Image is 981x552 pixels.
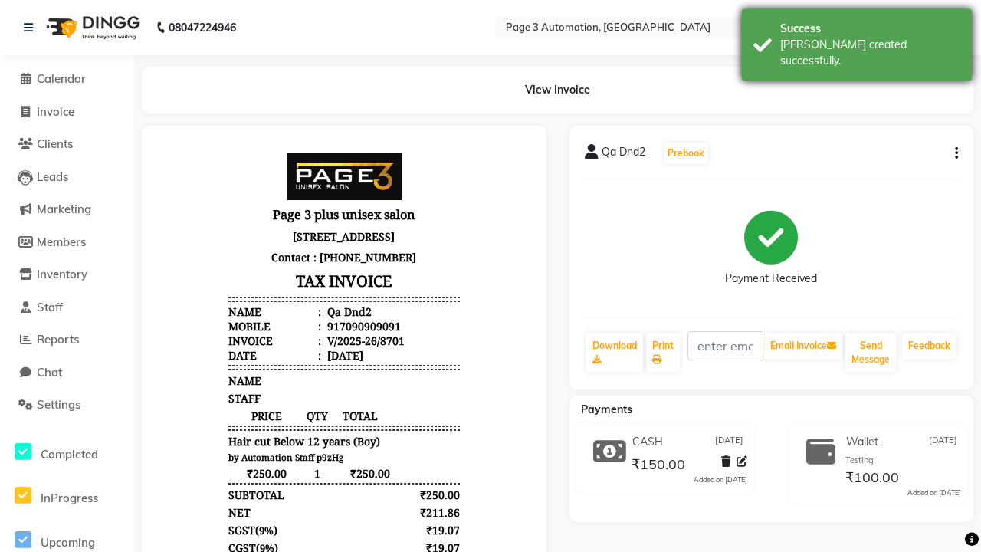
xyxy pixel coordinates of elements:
span: Inventory [37,267,87,281]
div: ₹250.00 [243,417,303,432]
span: Reports [37,332,79,347]
span: CASH [71,452,100,467]
img: logo [39,6,144,49]
span: Hair cut Below 12 years (Boy) [71,293,223,307]
h3: TAX INVOICE [71,127,303,153]
a: Feedback [902,333,956,359]
a: Staff [4,299,130,317]
div: V/2025-26/8701 [167,192,248,207]
div: Qa Dnd2 [167,163,215,178]
span: CASH [632,434,663,450]
a: Calendar [4,71,130,88]
div: Success [780,21,960,37]
button: Email Invoice [764,333,842,359]
span: InProgress [41,491,98,505]
button: Send Message [845,333,896,373]
span: ₹250.00 [173,325,234,340]
div: Paid [71,488,94,502]
span: Qa Dnd2 [602,144,645,166]
div: [DATE] [167,207,206,222]
span: Chat [37,365,62,379]
span: Wallet [71,470,103,485]
div: Bill created successfully. [780,37,960,69]
div: Invoice [71,192,164,207]
span: ₹250.00 [71,325,148,340]
span: : [161,207,164,222]
button: Prebook [664,143,708,164]
a: Chat [4,364,130,382]
span: : [161,178,164,192]
span: SGST [71,382,98,396]
a: Members [4,234,130,251]
div: Testing [845,454,961,467]
div: ( ) [71,399,121,414]
span: ₹150.00 [632,455,685,477]
span: Members [37,235,86,249]
b: 08047224946 [169,6,236,49]
div: Payment Received [725,271,817,287]
div: ₹19.07 [243,399,303,414]
span: : [161,192,164,207]
span: Settings [37,397,80,412]
p: Contact : [PHONE_NUMBER] [71,106,303,127]
div: ( ) [71,382,120,396]
span: 1 [148,325,173,340]
div: Date [71,207,164,222]
div: ₹100.00 [243,470,303,485]
span: : [161,163,164,178]
span: TOTAL [173,268,234,282]
a: Clients [4,136,130,153]
div: Name [71,163,164,178]
div: ₹150.00 [243,452,303,467]
div: Mobile [71,178,164,192]
span: Invoice [37,104,74,119]
a: Settings [4,396,130,414]
span: PRICE [71,268,148,282]
p: Please visit again ! [71,515,303,530]
div: Payments [71,435,120,449]
span: Clients [37,136,73,151]
a: Reports [4,331,130,349]
span: [DATE] [715,434,743,450]
a: Marketing [4,201,130,219]
p: [STREET_ADDRESS] [71,85,303,106]
span: Completed [41,447,98,462]
div: GRAND TOTAL [71,417,148,432]
a: Download [586,333,643,373]
img: page3_logo.png [130,12,244,59]
div: ₹250.00 [243,347,303,361]
div: Added on [DATE] [907,488,961,498]
span: 9% [103,400,117,414]
span: Wallet [846,434,878,450]
small: by Automation Staff p9zHg [71,310,186,322]
span: Payments [581,402,632,416]
a: Leads [4,169,130,186]
div: ₹211.86 [243,364,303,379]
a: Inventory [4,266,130,284]
div: SUBTOTAL [71,347,127,361]
span: Upcoming [41,535,95,550]
div: ₹19.07 [243,382,303,396]
span: STAFF [71,250,103,264]
a: Print [646,333,680,373]
div: ₹250.00 [243,488,303,502]
span: QTY [148,268,173,282]
span: NAME [71,232,104,247]
span: [DATE] [929,434,957,450]
div: 917090909091 [167,178,244,192]
div: NET [71,364,94,379]
span: 9% [102,383,116,396]
input: enter email [687,331,764,360]
span: CGST [71,399,99,414]
span: Leads [37,169,68,184]
div: Added on [DATE] [694,475,747,485]
span: Marketing [37,202,91,216]
a: Invoice [4,103,130,121]
div: View Invoice [142,67,973,113]
span: ₹100.00 [845,468,899,490]
h3: Page 3 plus unisex salon [71,62,303,85]
span: Staff [37,300,63,314]
span: Calendar [37,71,86,86]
